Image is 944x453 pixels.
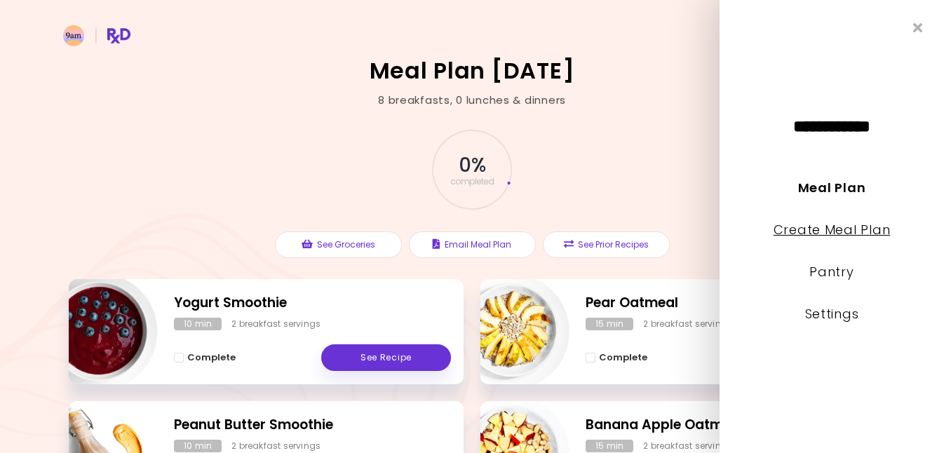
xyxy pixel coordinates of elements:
img: Info - Pear Oatmeal [453,273,569,390]
i: Close [913,21,923,34]
h2: Peanut Butter Smoothie [174,415,451,435]
div: 15 min [586,440,633,452]
h2: Yogurt Smoothie [174,293,451,313]
span: Complete [187,352,236,363]
div: 2 breakfast servings [231,440,321,452]
h2: Banana Apple Oatmeal [586,415,863,435]
div: 10 min [174,440,222,452]
div: 15 min [586,318,633,330]
a: Settings [805,305,859,323]
button: Complete - Pear Oatmeal [586,349,647,366]
span: 0 % [459,154,485,177]
span: completed [450,177,494,186]
img: Info - Yogurt Smoothie [41,273,158,390]
h2: Pear Oatmeal [586,293,863,313]
a: See Recipe - Yogurt Smoothie [321,344,451,371]
div: 2 breakfast servings [643,318,732,330]
span: Complete [599,352,647,363]
img: RxDiet [63,25,130,46]
button: Complete - Yogurt Smoothie [174,349,236,366]
div: 2 breakfast servings [643,440,732,452]
div: 8 breakfasts , 0 lunches & dinners [378,93,566,109]
div: 10 min [174,318,222,330]
a: Pantry [809,263,854,280]
button: See Prior Recipes [543,231,670,258]
h2: Meal Plan [DATE] [370,60,575,82]
div: 2 breakfast servings [231,318,321,330]
button: Email Meal Plan [409,231,536,258]
button: See Groceries [275,231,402,258]
a: Meal Plan [798,179,865,196]
a: Create Meal Plan [774,221,891,238]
